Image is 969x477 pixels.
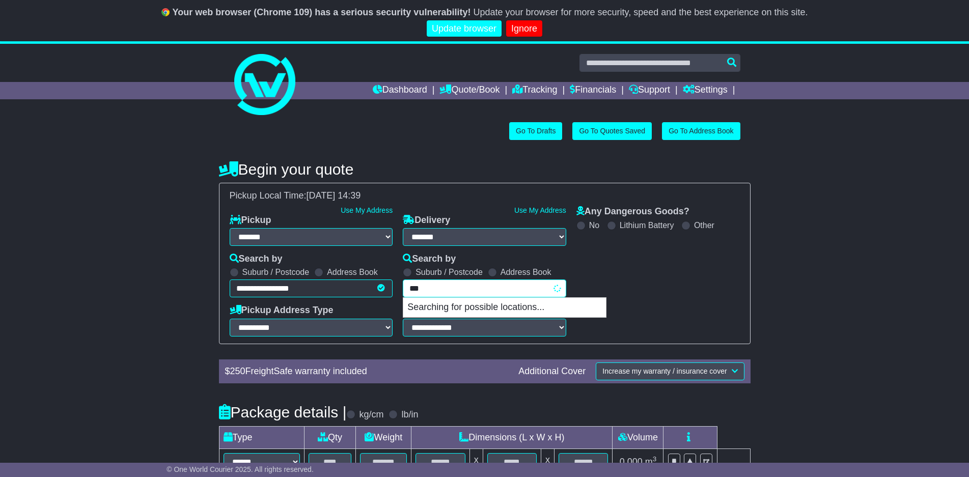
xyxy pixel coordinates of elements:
a: Go To Drafts [509,122,562,140]
h4: Package details | [219,404,347,420]
label: kg/cm [359,409,383,420]
a: Use My Address [514,206,566,214]
label: Address Book [327,267,378,277]
a: Dashboard [373,82,427,99]
div: Pickup Local Time: [225,190,745,202]
label: Pickup [230,215,271,226]
a: Go To Address Book [662,122,740,140]
td: Dimensions (L x W x H) [411,426,613,448]
td: x [541,448,555,475]
a: Update browser [427,20,502,37]
p: Searching for possible locations... [403,298,606,317]
label: Pickup Address Type [230,305,334,316]
td: Volume [613,426,663,448]
a: Support [629,82,670,99]
span: 250 [230,366,245,376]
a: Ignore [506,20,542,37]
b: Your web browser (Chrome 109) has a serious security vulnerability! [173,7,471,17]
td: Type [219,426,304,448]
div: Additional Cover [513,366,591,377]
span: [DATE] 14:39 [307,190,361,201]
label: No [589,220,599,230]
span: © One World Courier 2025. All rights reserved. [167,465,314,473]
label: Delivery [403,215,450,226]
label: Search by [230,254,283,265]
label: Suburb / Postcode [242,267,310,277]
label: Other [694,220,714,230]
td: x [469,448,483,475]
span: 0.000 [620,457,643,467]
label: Any Dangerous Goods? [576,206,689,217]
span: Update your browser for more security, speed and the best experience on this site. [473,7,808,17]
a: Financials [570,82,616,99]
a: Go To Quotes Saved [572,122,652,140]
td: Weight [356,426,411,448]
button: Increase my warranty / insurance cover [596,362,744,380]
a: Tracking [512,82,557,99]
td: Qty [304,426,356,448]
a: Use My Address [341,206,393,214]
label: Search by [403,254,456,265]
label: Address Book [501,267,551,277]
a: Settings [683,82,728,99]
label: Suburb / Postcode [416,267,483,277]
span: Increase my warranty / insurance cover [602,367,727,375]
sup: 3 [653,455,657,463]
a: Quote/Book [439,82,500,99]
h4: Begin your quote [219,161,751,178]
span: m [645,457,657,467]
label: Lithium Battery [620,220,674,230]
div: $ FreightSafe warranty included [220,366,514,377]
label: lb/in [401,409,418,420]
